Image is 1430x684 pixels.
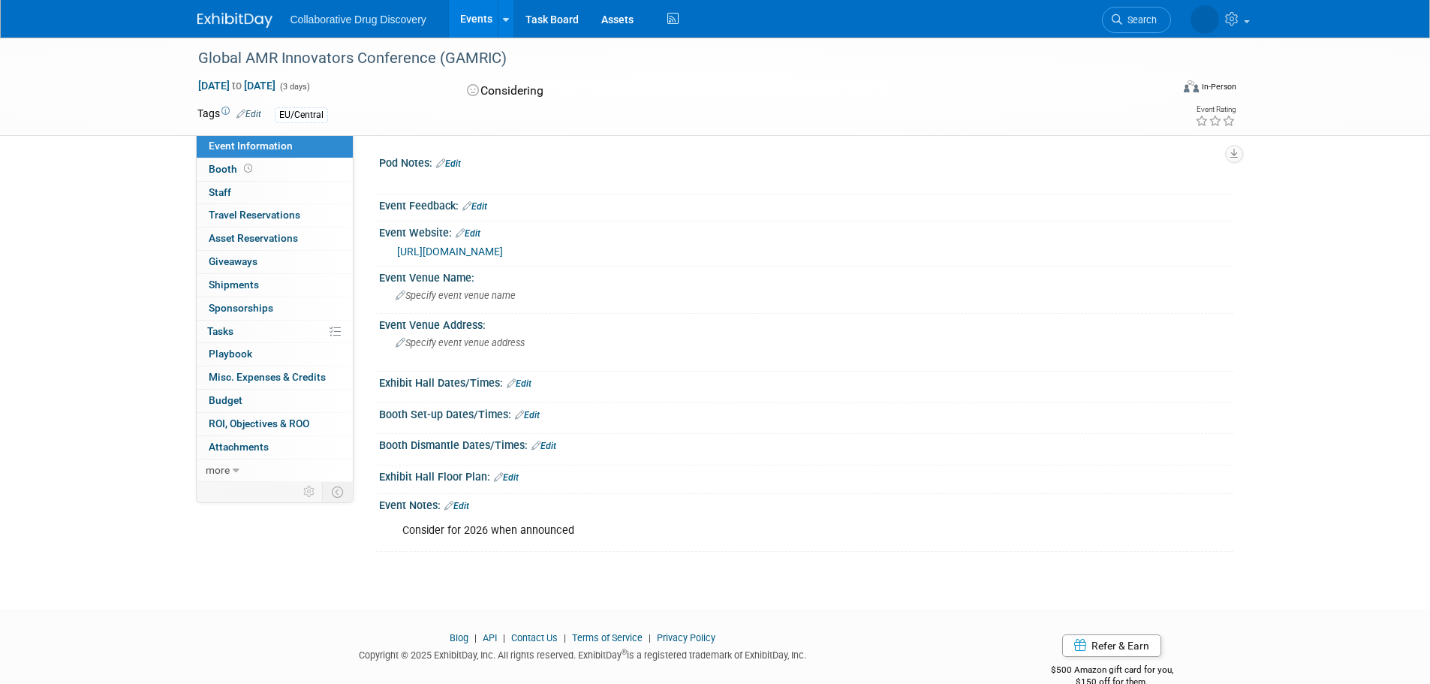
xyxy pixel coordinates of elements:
span: Giveaways [209,255,257,267]
div: Event Rating [1195,106,1236,113]
span: | [499,632,509,643]
a: Contact Us [511,632,558,643]
span: Staff [209,186,231,198]
div: Considering [462,78,794,104]
a: Blog [450,632,468,643]
span: Sponsorships [209,302,273,314]
a: Travel Reservations [197,204,353,227]
div: Exhibit Hall Floor Plan: [379,466,1233,485]
a: ROI, Objectives & ROO [197,413,353,435]
td: Personalize Event Tab Strip [297,482,323,502]
div: Event Venue Address: [379,314,1233,333]
a: Sponsorships [197,297,353,320]
td: Tags [197,106,261,123]
a: Playbook [197,343,353,366]
div: Copyright © 2025 ExhibitDay, Inc. All rights reserved. ExhibitDay is a registered trademark of Ex... [197,645,969,662]
a: Edit [462,201,487,212]
span: Event Information [209,140,293,152]
div: Event Venue Name: [379,267,1233,285]
sup: ® [622,648,627,656]
a: Budget [197,390,353,412]
a: Edit [444,501,469,511]
span: Collaborative Drug Discovery [291,14,426,26]
div: Pod Notes: [379,152,1233,171]
span: Search [1122,14,1157,26]
td: Toggle Event Tabs [322,482,353,502]
div: Event Website: [379,221,1233,241]
a: Search [1102,7,1171,33]
a: Staff [197,182,353,204]
a: Edit [456,228,480,239]
a: Shipments [197,274,353,297]
div: Consider for 2026 when announced [392,516,1068,546]
div: Global AMR Innovators Conference (GAMRIC) [193,45,1149,72]
span: Attachments [209,441,269,453]
a: Terms of Service [572,632,643,643]
div: In-Person [1201,81,1236,92]
a: Edit [507,378,531,389]
a: Giveaways [197,251,353,273]
a: Edit [531,441,556,451]
span: Budget [209,394,242,406]
a: API [483,632,497,643]
span: Misc. Expenses & Credits [209,371,326,383]
span: Booth not reserved yet [241,163,255,174]
span: | [471,632,480,643]
span: Travel Reservations [209,209,300,221]
span: Asset Reservations [209,232,298,244]
a: Tasks [197,321,353,343]
span: Specify event venue name [396,290,516,301]
a: Edit [436,158,461,169]
span: Specify event venue address [396,337,525,348]
span: ROI, Objectives & ROO [209,417,309,429]
a: Edit [494,472,519,483]
div: Exhibit Hall Dates/Times: [379,372,1233,391]
div: Event Feedback: [379,194,1233,214]
img: Format-Inperson.png [1184,80,1199,92]
a: Attachments [197,436,353,459]
a: Edit [515,410,540,420]
span: Playbook [209,348,252,360]
a: Refer & Earn [1062,634,1161,657]
span: Booth [209,163,255,175]
span: Tasks [207,325,233,337]
a: Booth [197,158,353,181]
div: Event Format [1082,78,1237,101]
img: ExhibitDay [197,13,272,28]
a: Misc. Expenses & Credits [197,366,353,389]
span: Shipments [209,279,259,291]
a: more [197,460,353,482]
div: EU/Central [275,107,328,123]
div: Booth Dismantle Dates/Times: [379,434,1233,453]
span: to [230,80,244,92]
span: | [560,632,570,643]
span: [DATE] [DATE] [197,79,276,92]
a: Privacy Policy [657,632,715,643]
div: Event Notes: [379,494,1233,514]
a: Asset Reservations [197,227,353,250]
a: Edit [236,109,261,119]
span: more [206,464,230,476]
a: [URL][DOMAIN_NAME] [397,246,503,258]
span: (3 days) [278,82,310,92]
a: Event Information [197,135,353,158]
div: Booth Set-up Dates/Times: [379,403,1233,423]
img: Mel Berg [1191,5,1219,34]
span: | [645,632,655,643]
